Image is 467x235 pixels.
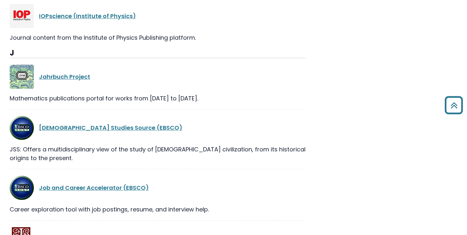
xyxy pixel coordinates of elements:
[442,99,465,111] a: Back to Top
[39,184,149,192] a: Job and Career Accelerator (EBSCO)
[39,124,182,132] a: [DEMOGRAPHIC_DATA] Studies Source (EBSCO)
[10,33,306,42] div: Journal content from the Institute of Physics Publishing platform.
[39,12,136,20] a: IOPscience (Institute of Physics)
[10,94,306,103] div: Mathematics publications portal for works from [DATE] to [DATE].
[10,205,306,214] div: Career exploration tool with job postings, resume, and interview help.
[10,48,306,58] h3: J
[39,73,90,81] a: Jahrbuch Project
[10,145,306,162] div: JSS: Offers a multidisciplinary view of the study of [DEMOGRAPHIC_DATA] civilization, from its hi...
